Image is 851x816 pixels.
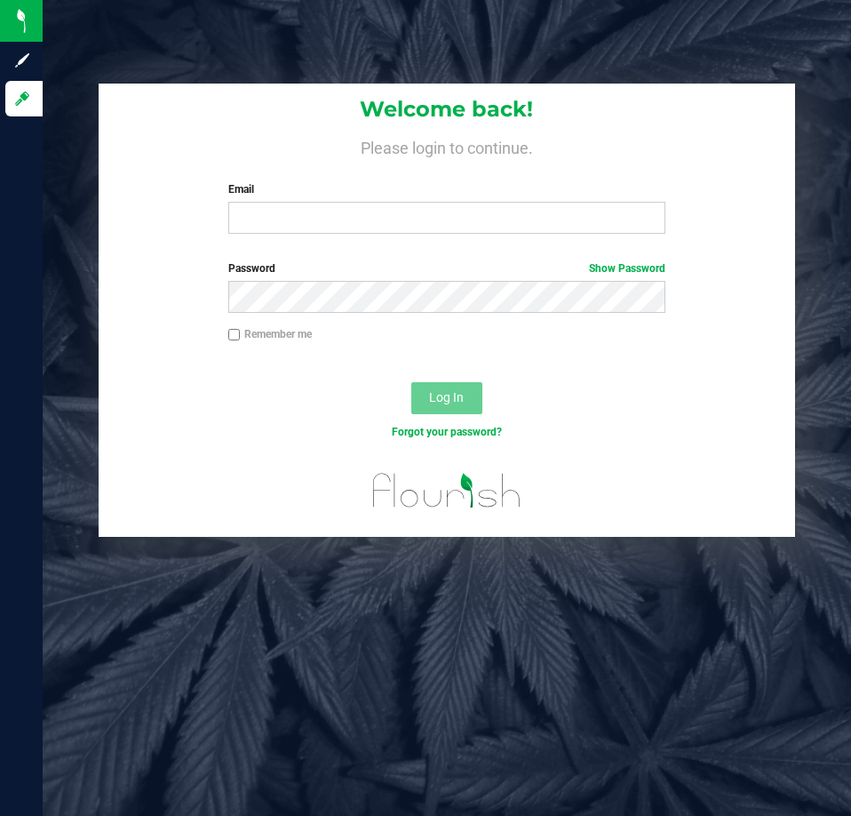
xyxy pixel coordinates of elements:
a: Show Password [589,262,665,275]
inline-svg: Sign up [13,52,31,69]
h4: Please login to continue. [99,135,794,156]
img: flourish_logo.svg [360,459,534,523]
input: Remember me [228,329,241,341]
a: Forgot your password? [392,426,502,438]
label: Email [228,181,665,197]
span: Password [228,262,275,275]
inline-svg: Log in [13,90,31,108]
label: Remember me [228,326,312,342]
span: Log In [429,390,464,404]
h1: Welcome back! [99,98,794,121]
button: Log In [411,382,482,414]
